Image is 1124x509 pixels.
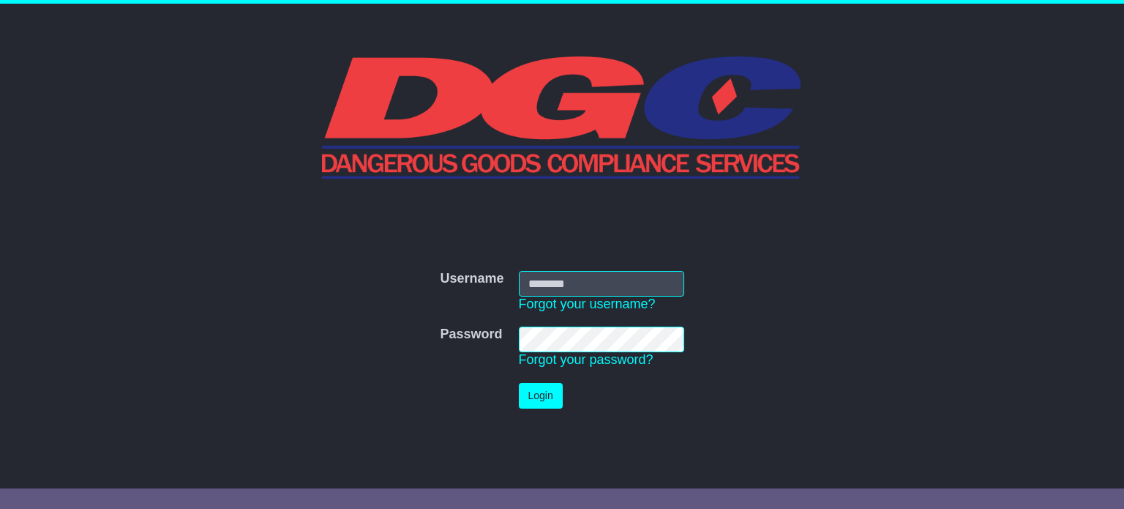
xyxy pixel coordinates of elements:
[519,297,656,311] a: Forgot your username?
[440,327,502,343] label: Password
[322,54,803,179] img: DGC QLD
[519,383,563,409] button: Login
[519,352,653,367] a: Forgot your password?
[440,271,503,287] label: Username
